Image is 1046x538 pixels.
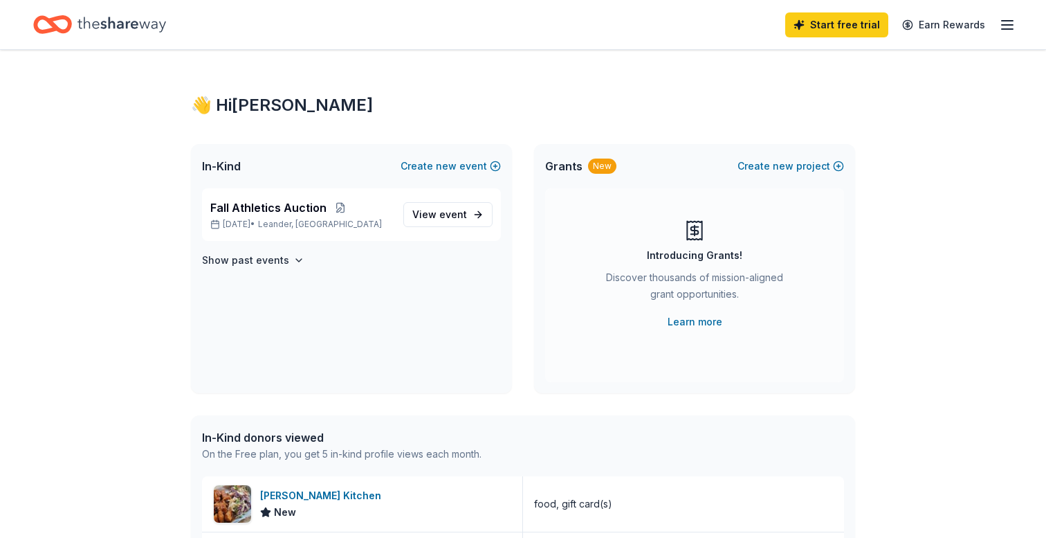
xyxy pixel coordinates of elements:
[202,252,304,269] button: Show past events
[403,202,493,227] a: View event
[210,219,392,230] p: [DATE] •
[534,496,612,512] div: food, gift card(s)
[773,158,793,174] span: new
[647,247,742,264] div: Introducing Grants!
[202,252,289,269] h4: Show past events
[260,487,387,504] div: [PERSON_NAME] Kitchen
[600,269,789,308] div: Discover thousands of mission-aligned grant opportunities.
[436,158,457,174] span: new
[33,8,166,41] a: Home
[545,158,582,174] span: Grants
[737,158,844,174] button: Createnewproject
[214,485,251,523] img: Image for Jack Allen's Kitchen
[202,158,241,174] span: In-Kind
[202,429,481,446] div: In-Kind donors viewed
[439,208,467,220] span: event
[258,219,382,230] span: Leander, [GEOGRAPHIC_DATA]
[202,446,481,463] div: On the Free plan, you get 5 in-kind profile views each month.
[210,199,327,216] span: Fall Athletics Auction
[401,158,501,174] button: Createnewevent
[894,12,993,37] a: Earn Rewards
[588,159,616,174] div: New
[668,314,722,330] a: Learn more
[191,94,855,116] div: 👋 Hi [PERSON_NAME]
[412,206,467,223] span: View
[785,12,888,37] a: Start free trial
[274,504,296,521] span: New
